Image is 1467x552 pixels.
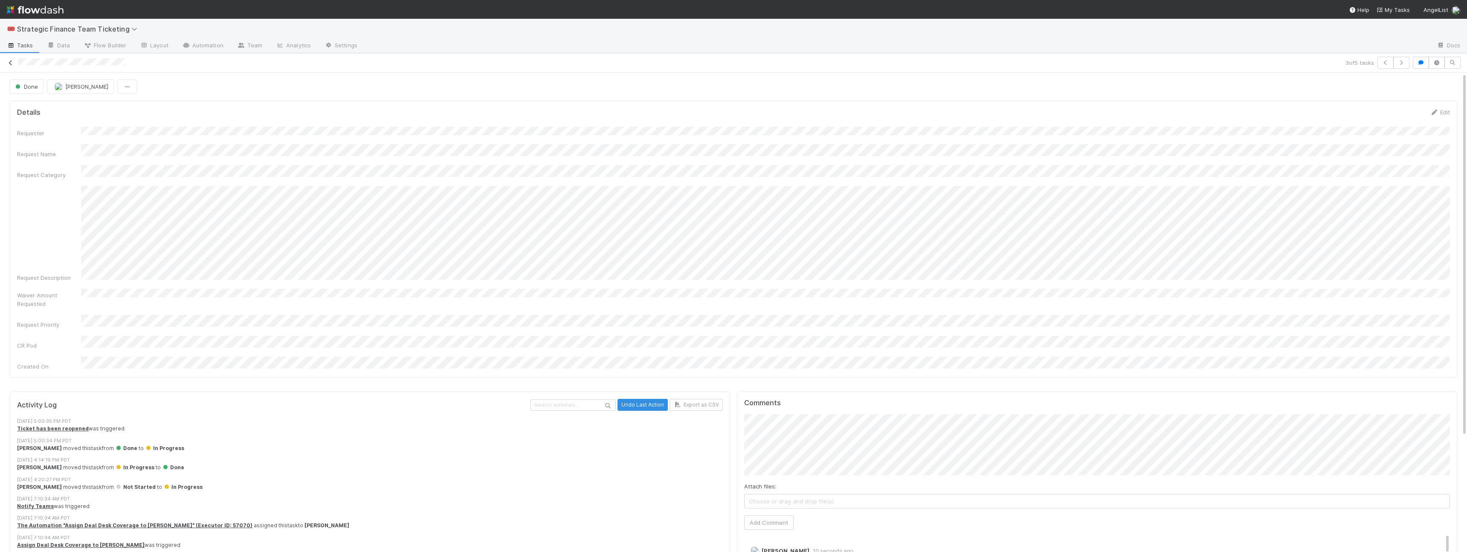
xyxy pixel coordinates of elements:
[1349,6,1369,14] div: Help
[1452,6,1460,15] img: avatar_aa4fbed5-f21b-48f3-8bdd-57047a9d59de.png
[269,39,318,53] a: Analytics
[17,171,81,179] div: Request Category
[17,445,62,451] strong: [PERSON_NAME]
[17,484,62,490] strong: [PERSON_NAME]
[17,150,81,158] div: Request Name
[17,522,252,529] a: The Automation "Assign Deal Desk Coverage to [PERSON_NAME]" (Executor ID: 57070)
[230,39,269,53] a: Team
[133,39,175,53] a: Layout
[670,399,723,411] button: Export as CSV
[10,79,43,94] button: Done
[318,39,364,53] a: Settings
[745,494,1450,508] span: Choose or drag and drop file(s)
[17,503,723,510] div: was triggered
[744,515,794,530] button: Add Comment
[17,273,81,282] div: Request Description
[17,503,54,509] a: Notify Teams
[17,445,723,452] div: moved this task from to
[17,320,81,329] div: Request Priority
[17,541,723,549] div: was triggered
[17,425,89,432] a: Ticket has been reopened
[54,82,63,91] img: avatar_aa4fbed5-f21b-48f3-8bdd-57047a9d59de.png
[17,464,723,471] div: moved this task from to
[17,437,723,445] div: [DATE] 5:00:34 PM PDT
[17,483,723,491] div: moved this task from to
[17,495,723,503] div: [DATE] 7:10:34 AM PDT
[744,482,776,491] label: Attach files:
[744,399,1450,407] h5: Comments
[65,83,108,90] span: [PERSON_NAME]
[7,3,64,17] img: logo-inverted-e16ddd16eac7371096b0.svg
[17,341,81,350] div: CR Pod
[17,108,41,117] h5: Details
[162,464,184,471] span: Done
[7,25,15,32] span: 🎟️
[40,39,77,53] a: Data
[17,456,723,464] div: [DATE] 4:14:19 PM PDT
[304,522,349,529] strong: [PERSON_NAME]
[17,418,723,425] div: [DATE] 5:00:35 PM PDT
[1376,6,1410,14] a: My Tasks
[115,484,156,490] span: Not Started
[17,425,723,433] div: was triggered
[175,39,230,53] a: Automation
[1345,58,1374,67] span: 3 of 5 tasks
[47,79,114,94] button: [PERSON_NAME]
[1430,39,1467,53] a: Docs
[17,25,142,33] span: Strategic Finance Team Ticketing
[17,534,723,541] div: [DATE] 7:10:34 AM PDT
[84,41,126,49] span: Flow Builder
[17,129,81,137] div: Requester
[17,401,529,410] h5: Activity Log
[77,39,133,53] a: Flow Builder
[115,464,154,471] span: In Progress
[17,522,723,529] div: assigned this task to
[17,291,81,308] div: Waiver Amount Requested
[145,445,184,451] span: In Progress
[115,445,137,451] span: Done
[618,399,668,411] button: Undo Last Action
[531,399,616,411] input: Search activities...
[1430,109,1450,116] a: Edit
[17,476,723,483] div: [DATE] 4:20:27 PM PDT
[17,542,145,548] a: Assign Deal Desk Coverage to [PERSON_NAME]
[1424,6,1448,13] span: AngelList
[163,484,203,490] span: In Progress
[7,41,33,49] span: Tasks
[1376,6,1410,13] span: My Tasks
[17,362,81,371] div: Created On
[17,514,723,522] div: [DATE] 7:10:34 AM PDT
[14,83,38,90] span: Done
[17,464,62,471] strong: [PERSON_NAME]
